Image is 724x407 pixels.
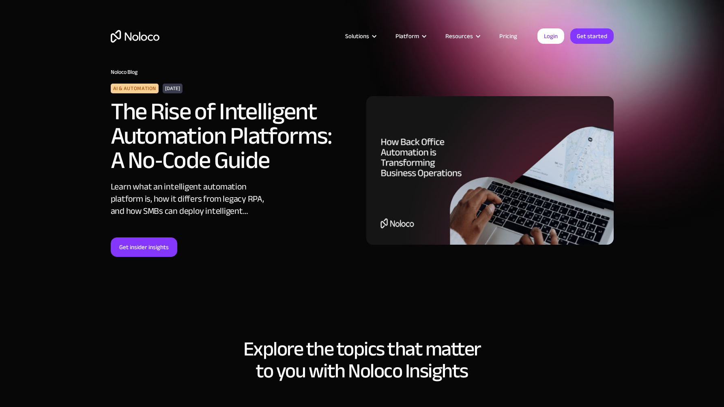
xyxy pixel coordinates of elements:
[111,30,159,43] a: home
[335,31,385,41] div: Solutions
[163,84,183,93] div: [DATE]
[489,31,527,41] a: Pricing
[111,99,334,172] h2: The Rise of Intelligent Automation Platforms: A No‑Code Guide
[111,181,277,217] div: Learn what an intelligent automation platform is, how it differs from legacy RPA, and how SMBs ca...
[395,31,419,41] div: Platform
[445,31,473,41] div: Resources
[570,28,614,44] a: Get started
[537,28,564,44] a: Login
[345,31,369,41] div: Solutions
[435,31,489,41] div: Resources
[111,338,614,382] h2: Explore the topics that matter to you with Noloco Insights
[385,31,435,41] div: Platform
[111,84,159,93] div: AI & Automation
[111,237,177,257] a: Get insider insights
